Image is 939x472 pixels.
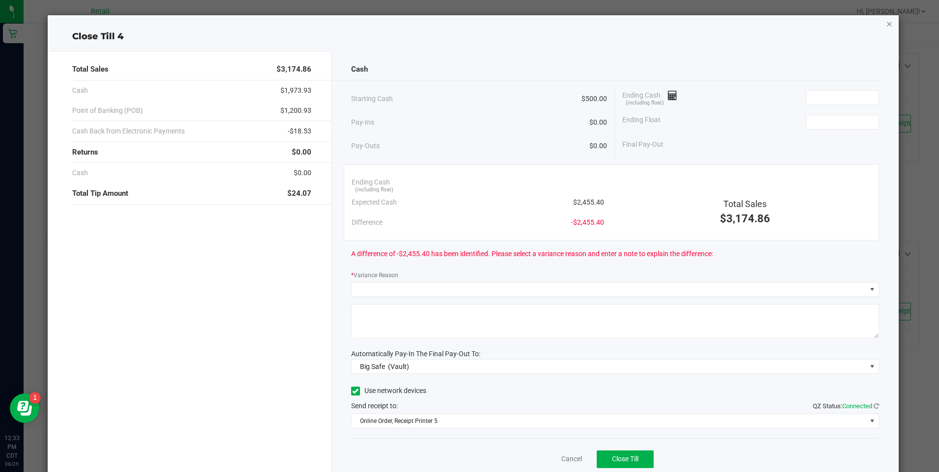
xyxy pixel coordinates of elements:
div: Close Till 4 [48,30,898,43]
span: Ending Float [622,115,661,130]
div: Returns [72,142,311,163]
span: Ending Cash [622,90,677,105]
span: $0.00 [292,147,311,158]
iframe: Resource center unread badge [29,392,41,404]
label: Use network devices [351,386,426,396]
span: Cash [351,64,368,75]
span: Online Order, Receipt Printer 5 [352,414,866,428]
span: Send receipt to: [351,402,398,410]
a: Cancel [561,454,582,464]
span: Close Till [612,455,638,463]
span: Difference [352,217,383,228]
span: (including float) [626,99,664,107]
iframe: Resource center [10,393,39,423]
button: Close Till [597,450,654,468]
span: Total Sales [723,199,767,209]
span: Pay-Outs [351,141,380,151]
span: (Vault) [388,363,409,370]
span: $3,174.86 [276,64,311,75]
span: Cash [72,168,88,178]
span: Big Safe [360,363,385,370]
span: Connected [842,402,872,410]
span: Final Pay-Out [622,139,663,150]
span: $1,200.93 [280,105,311,116]
span: $0.00 [589,141,607,151]
label: Variance Reason [351,271,398,280]
span: -$2,455.40 [571,217,604,228]
span: Automatically Pay-In The Final Pay-Out To: [351,350,480,358]
span: QZ Status: [813,402,879,410]
span: Point of Banking (POB) [72,105,143,116]
span: Total Tip Amount [72,188,128,199]
span: -$18.53 [288,126,311,136]
span: Starting Cash [351,94,393,104]
span: (including float) [355,186,393,194]
span: Total Sales [72,64,109,75]
span: $0.00 [589,117,607,128]
span: Cash Back from Electronic Payments [72,126,185,136]
span: $1,973.93 [280,85,311,96]
span: A difference of -$2,455.40 has been identified. Please select a variance reason and enter a note ... [351,249,713,259]
span: $2,455.40 [573,197,604,208]
span: $3,174.86 [720,212,770,225]
span: Ending Cash [352,177,390,187]
span: Pay-Ins [351,117,374,128]
span: $0.00 [294,168,311,178]
span: $24.07 [287,188,311,199]
span: Cash [72,85,88,96]
span: $500.00 [581,94,607,104]
span: Expected Cash [352,197,397,208]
